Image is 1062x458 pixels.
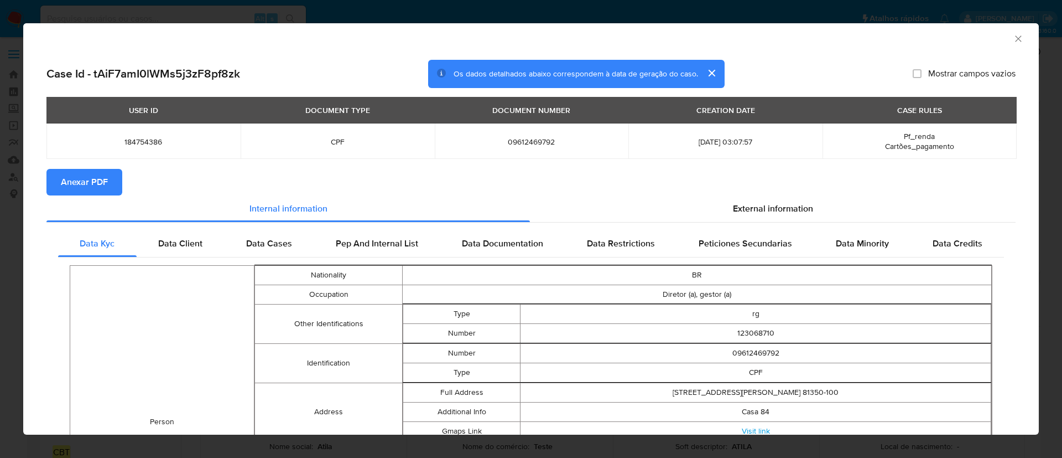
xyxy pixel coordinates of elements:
[46,66,240,81] h2: Case Id - tAiF7amI0lWMs5j3zF8pf8zk
[520,304,991,323] td: rg
[928,68,1016,79] span: Mostrar campos vazios
[255,265,402,285] td: Nationality
[403,383,520,402] td: Full Address
[403,363,520,382] td: Type
[520,402,991,421] td: Casa 84
[255,343,402,383] td: Identification
[403,421,520,441] td: Gmaps Link
[60,137,227,147] span: 184754386
[246,237,292,250] span: Data Cases
[454,68,698,79] span: Os dados detalhados abaixo correspondem à data de geração do caso.
[462,237,543,250] span: Data Documentation
[403,402,520,421] td: Additional Info
[46,169,122,195] button: Anexar PDF
[403,343,520,363] td: Number
[403,323,520,343] td: Number
[933,237,982,250] span: Data Credits
[299,101,377,120] div: DOCUMENT TYPE
[255,383,402,441] td: Address
[690,101,762,120] div: CREATION DATE
[486,101,577,120] div: DOCUMENT NUMBER
[254,137,421,147] span: CPF
[122,101,165,120] div: USER ID
[520,363,991,382] td: CPF
[520,323,991,343] td: 123068710
[255,285,402,304] td: Occupation
[158,237,202,250] span: Data Client
[1013,33,1023,43] button: Fechar a janela
[23,23,1039,435] div: closure-recommendation-modal
[742,425,770,436] a: Visit link
[255,304,402,343] td: Other Identifications
[448,137,616,147] span: 09612469792
[336,237,418,250] span: Pep And Internal List
[904,131,935,142] span: Pf_renda
[249,202,327,215] span: Internal information
[733,202,813,215] span: External information
[913,69,922,78] input: Mostrar campos vazios
[836,237,889,250] span: Data Minority
[402,285,991,304] td: Diretor (a), gestor (a)
[587,237,655,250] span: Data Restrictions
[642,137,809,147] span: [DATE] 03:07:57
[403,304,520,323] td: Type
[58,230,1004,257] div: Detailed internal info
[61,170,108,194] span: Anexar PDF
[80,237,114,250] span: Data Kyc
[885,141,954,152] span: Cartões_pagamento
[402,265,991,285] td: BR
[520,343,991,363] td: 09612469792
[699,237,792,250] span: Peticiones Secundarias
[46,195,1016,222] div: Detailed info
[698,60,725,86] button: cerrar
[891,101,949,120] div: CASE RULES
[520,383,991,402] td: [STREET_ADDRESS][PERSON_NAME] 81350-100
